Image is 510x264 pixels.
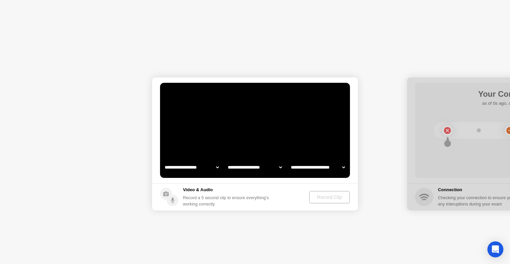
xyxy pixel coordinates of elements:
select: Available speakers [226,161,283,174]
h5: Video & Audio [183,187,272,193]
div: Record a 5 second clip to ensure everything’s working correctly [183,195,272,207]
button: Record Clip [309,191,350,203]
select: Available cameras [163,161,220,174]
div: Open Intercom Messenger [487,241,503,257]
select: Available microphones [290,161,346,174]
div: Record Clip [312,195,347,200]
